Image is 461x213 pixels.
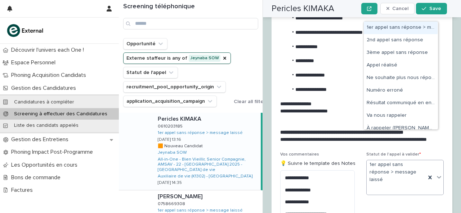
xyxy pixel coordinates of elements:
p: 💡 Suivre le template des Notes [280,160,358,167]
div: Ne souhaite plus nous répondre [364,72,438,84]
p: Découvrir l'univers each One ! [8,47,90,54]
p: 🟧 Nouveau Candidat [158,142,204,149]
p: Liste des candidats appelés [8,122,84,129]
span: Vos commentaires [280,152,319,157]
button: Opportunité [123,38,167,50]
p: 0758669308 [158,200,187,207]
button: recruitment_pool_opportunity_origin [123,81,226,93]
div: Résultat communiqué en entretien [364,97,438,110]
p: Factures [8,187,39,194]
input: Search [123,18,258,29]
p: [DATE] 13:16 [158,137,181,142]
button: Externe staffeur [123,52,231,64]
span: Cancel [392,6,408,11]
a: 1er appel sans réponse > message laissé [158,130,243,135]
div: À rappeler (créneau en commentaire) [364,122,438,135]
span: Clear all filters [234,99,268,104]
a: Auxiliaire de vie (K1302) - [GEOGRAPHIC_DATA] [158,174,252,179]
button: application_acquisition_campaign [123,96,217,107]
p: Gestion des Entretiens [8,136,74,143]
p: Phoning Acquisition Candidats [8,72,92,79]
div: Va nous rappeler [364,110,438,122]
span: Statut de l'appel à valider [366,152,421,157]
p: 0610203185 [158,122,184,129]
p: Pericles KIMAKA [158,114,203,122]
p: Les Opportunités en cours [8,162,83,168]
div: Numéro erroné [364,84,438,97]
button: Clear all filters [231,96,268,107]
p: [PERSON_NAME] [158,192,204,200]
div: 3ème appel sans réponse [364,47,438,59]
p: Bons de commande [8,174,66,181]
div: 1er appel sans réponse > message laissé [364,22,438,34]
h1: Screening téléphonique [123,3,258,11]
p: Screening à effectuer des Candidatures [8,111,113,117]
div: 2nd appel sans réponse [364,34,438,47]
span: Save [429,6,441,11]
button: Save [416,3,447,14]
a: Jeynaba SOW [158,150,187,155]
p: [DATE] 14:35 [158,180,182,185]
div: Appel réalisé [364,59,438,72]
a: 1er appel sans réponse > message laissé [158,208,243,213]
span: 1er appel sans réponse > message laissé [370,161,423,183]
a: All-in-One - Bien Vieillir, Senior Compagnie, AMSAV - 22 - [GEOGRAPHIC_DATA] 2025 - [GEOGRAPHIC_D... [158,157,258,172]
p: Gestion des Candidatures [8,85,82,92]
p: Candidatures à compléter [8,99,80,105]
button: Statut de l'appel [123,67,178,78]
p: Espace Personnel [8,59,61,66]
button: Cancel [380,3,415,14]
a: Pericles KIMAKAPericles KIMAKA 06102031850610203185 1er appel sans réponse > message laissé [DATE... [119,113,263,190]
img: bc51vvfgR2QLHU84CWIQ [6,23,45,38]
p: Phoning Impact Post-Programme [8,149,99,156]
h2: Pericles KIMAKA [272,4,334,14]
